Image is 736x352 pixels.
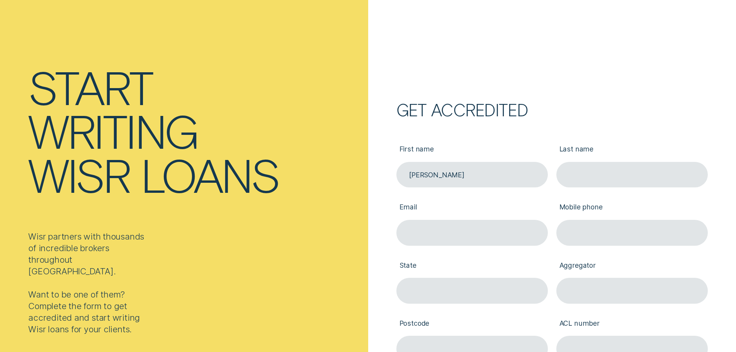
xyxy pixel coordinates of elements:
label: State [396,254,548,278]
label: Mobile phone [556,196,708,220]
div: Start [28,65,152,109]
h1: Start writing Wisr loans [28,65,364,196]
label: Email [396,196,548,220]
div: loans [141,152,279,196]
div: Wisr partners with thousands of incredible brokers throughout [GEOGRAPHIC_DATA]. Want to be one o... [28,231,148,335]
label: ACL number [556,312,708,336]
label: Aggregator [556,254,708,278]
h2: Get accredited [396,103,708,116]
div: writing [28,108,198,152]
label: First name [396,138,548,162]
label: Postcode [396,312,548,336]
label: Last name [556,138,708,162]
div: Wisr [28,152,129,196]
